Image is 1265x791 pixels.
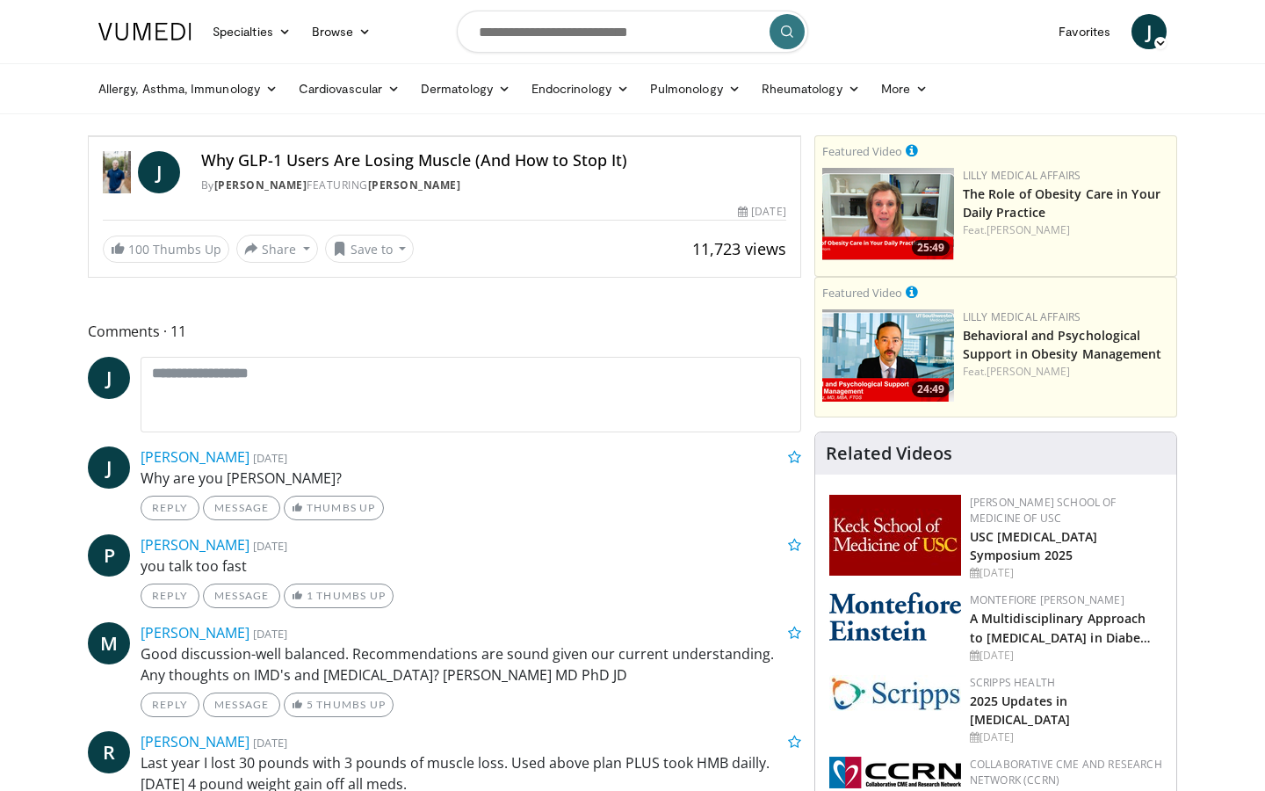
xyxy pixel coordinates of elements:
[822,143,902,159] small: Featured Video
[253,626,287,642] small: [DATE]
[88,357,130,399] a: J
[987,222,1070,237] a: [PERSON_NAME]
[970,729,1162,745] div: [DATE]
[970,495,1117,526] a: [PERSON_NAME] School of Medicine of USC
[141,447,249,467] a: [PERSON_NAME]
[871,71,938,106] a: More
[141,584,199,608] a: Reply
[692,238,786,259] span: 11,723 views
[98,23,192,40] img: VuMedi Logo
[141,693,199,717] a: Reply
[1048,14,1121,49] a: Favorites
[141,496,199,520] a: Reply
[912,381,950,397] span: 24:49
[822,168,954,260] a: 25:49
[138,151,180,193] a: J
[203,496,280,520] a: Message
[203,584,280,608] a: Message
[912,240,950,256] span: 25:49
[822,285,902,301] small: Featured Video
[822,309,954,402] a: 24:49
[141,535,249,555] a: [PERSON_NAME]
[203,693,280,717] a: Message
[307,698,314,711] span: 5
[970,610,1152,645] a: A Multidisciplinary Approach to [MEDICAL_DATA] in Diabe…
[88,534,130,577] a: P
[829,757,961,788] img: a04ee3ba-8487-4636-b0fb-5e8d268f3737.png.150x105_q85_autocrop_double_scale_upscale_version-0.2.png
[963,222,1169,238] div: Feat.
[103,151,131,193] img: Dr. Jordan Rennicke
[963,185,1160,221] a: The Role of Obesity Care in Your Daily Practice
[288,71,410,106] a: Cardiovascular
[88,446,130,489] a: J
[128,241,149,258] span: 100
[103,236,229,263] a: 100 Thumbs Up
[88,731,130,773] a: R
[284,496,383,520] a: Thumbs Up
[141,732,249,751] a: [PERSON_NAME]
[307,589,314,602] span: 1
[201,151,786,171] h4: Why GLP-1 Users Are Losing Muscle (And How to Stop It)
[214,178,307,192] a: [PERSON_NAME]
[201,178,786,193] div: By FEATURING
[1131,14,1167,49] a: J
[970,528,1098,563] a: USC [MEDICAL_DATA] Symposium 2025
[253,538,287,554] small: [DATE]
[141,623,249,642] a: [PERSON_NAME]
[202,14,301,49] a: Specialties
[141,643,801,686] p: Good discussion-well balanced. Recommendations are sound given our current understanding. Any tho...
[970,648,1162,664] div: [DATE]
[738,204,785,220] div: [DATE]
[88,622,130,664] a: M
[970,592,1124,607] a: Montefiore [PERSON_NAME]
[457,11,808,53] input: Search topics, interventions
[963,309,1081,324] a: Lilly Medical Affairs
[521,71,640,106] a: Endocrinology
[963,327,1162,362] a: Behavioral and Psychological Support in Obesity Management
[410,71,521,106] a: Dermatology
[826,443,952,464] h4: Related Videos
[640,71,751,106] a: Pulmonology
[822,168,954,260] img: e1208b6b-349f-4914-9dd7-f97803bdbf1d.png.150x105_q85_crop-smart_upscale.png
[368,178,461,192] a: [PERSON_NAME]
[88,71,288,106] a: Allergy, Asthma, Immunology
[970,565,1162,581] div: [DATE]
[284,693,394,717] a: 5 Thumbs Up
[253,450,287,466] small: [DATE]
[253,735,287,751] small: [DATE]
[88,320,801,343] span: Comments 11
[970,675,1055,690] a: Scripps Health
[751,71,871,106] a: Rheumatology
[963,168,1081,183] a: Lilly Medical Affairs
[987,364,1070,379] a: [PERSON_NAME]
[829,495,961,576] img: 7b941f1f-d101-407a-8bfa-07bd47db01ba.png.150x105_q85_autocrop_double_scale_upscale_version-0.2.jpg
[829,592,961,641] img: b0142b4c-93a1-4b58-8f91-5265c282693c.png.150x105_q85_autocrop_double_scale_upscale_version-0.2.png
[970,693,1070,728] a: 2025 Updates in [MEDICAL_DATA]
[141,468,801,489] p: Why are you [PERSON_NAME]?
[970,757,1162,787] a: Collaborative CME and Research Network (CCRN)
[963,364,1169,380] div: Feat.
[822,309,954,402] img: ba3304f6-7838-4e41-9c0f-2e31ebde6754.png.150x105_q85_crop-smart_upscale.png
[141,555,801,577] p: you talk too fast
[284,584,394,608] a: 1 Thumbs Up
[829,675,961,711] img: c9f2b0b7-b02a-4276-a72a-b0cbb4230bc1.jpg.150x105_q85_autocrop_double_scale_upscale_version-0.2.jpg
[236,235,318,263] button: Share
[301,14,382,49] a: Browse
[89,136,800,137] video-js: Video Player
[325,235,415,263] button: Save to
